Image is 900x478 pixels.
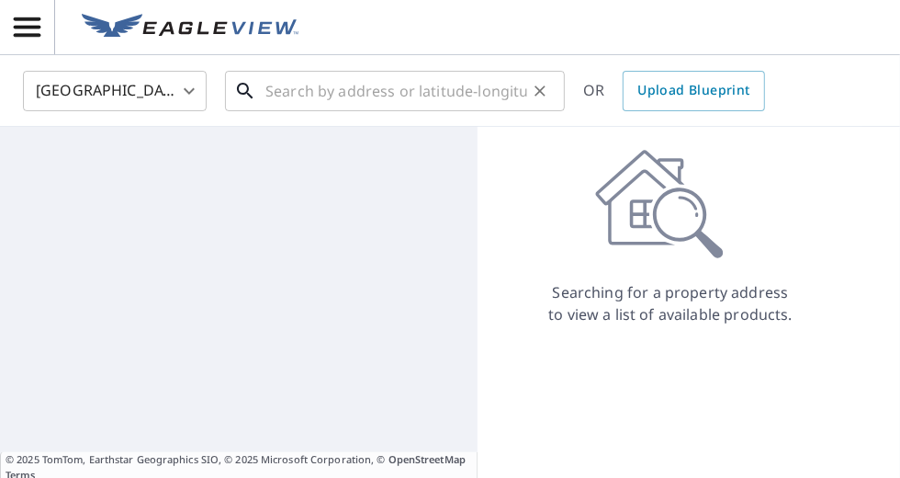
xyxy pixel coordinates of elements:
div: [GEOGRAPHIC_DATA] [23,65,207,117]
span: Upload Blueprint [637,79,749,102]
img: EV Logo [82,14,298,41]
a: EV Logo [71,3,309,52]
input: Search by address or latitude-longitude [265,65,527,117]
p: Searching for a property address to view a list of available products. [547,281,793,325]
a: Upload Blueprint [623,71,764,111]
a: OpenStreetMap [388,452,466,466]
button: Clear [527,78,553,104]
div: OR [583,71,765,111]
